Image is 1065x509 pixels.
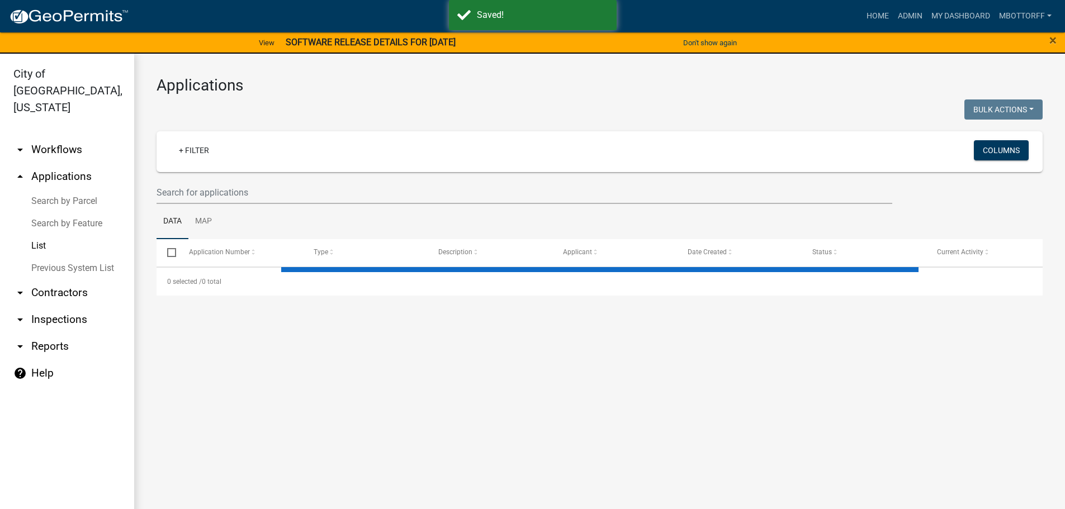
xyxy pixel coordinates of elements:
datatable-header-cell: Current Activity [926,239,1051,266]
span: Current Activity [937,248,983,256]
span: × [1049,32,1057,48]
span: Type [314,248,328,256]
h3: Applications [157,76,1043,95]
a: Home [862,6,893,27]
i: arrow_drop_down [13,313,27,326]
span: Date Created [688,248,727,256]
span: Applicant [563,248,592,256]
a: Data [157,204,188,240]
input: Search for applications [157,181,892,204]
span: Application Number [189,248,250,256]
datatable-header-cell: Status [802,239,926,266]
a: Mbottorff [995,6,1056,27]
datatable-header-cell: Date Created [677,239,802,266]
a: View [254,34,279,52]
i: help [13,367,27,380]
button: Bulk Actions [964,99,1043,120]
span: Description [438,248,472,256]
a: My Dashboard [927,6,995,27]
i: arrow_drop_up [13,170,27,183]
a: Map [188,204,219,240]
button: Don't show again [679,34,741,52]
span: Status [812,248,832,256]
datatable-header-cell: Type [302,239,427,266]
datatable-header-cell: Applicant [552,239,677,266]
div: 0 total [157,268,1043,296]
span: 0 selected / [167,278,202,286]
datatable-header-cell: Select [157,239,178,266]
a: + Filter [170,140,218,160]
button: Columns [974,140,1029,160]
i: arrow_drop_down [13,286,27,299]
button: Close [1049,34,1057,47]
datatable-header-cell: Description [428,239,552,266]
datatable-header-cell: Application Number [178,239,302,266]
i: arrow_drop_down [13,340,27,353]
strong: SOFTWARE RELEASE DETAILS FOR [DATE] [286,37,456,47]
div: Saved! [477,8,608,22]
i: arrow_drop_down [13,143,27,156]
a: Admin [893,6,927,27]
